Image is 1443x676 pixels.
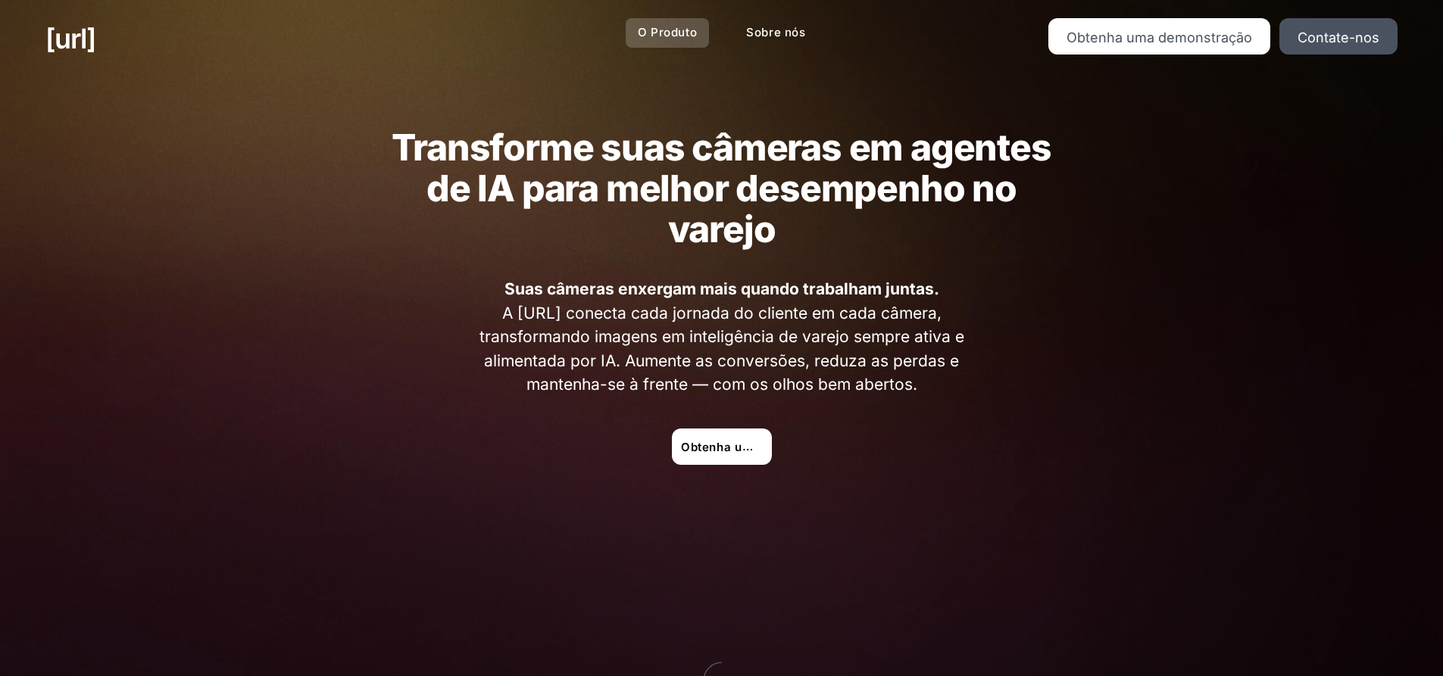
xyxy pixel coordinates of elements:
[504,279,939,298] font: Suas câmeras enxergam mais quando trabalham juntas.
[672,428,772,465] a: Obtenha uma demonstração
[1298,30,1379,45] font: Contate-nos
[734,18,817,48] a: Sobre nós
[746,25,805,39] font: Sobre nós
[1067,30,1252,45] font: Obtenha uma demonstração
[681,439,848,454] font: Obtenha uma demonstração
[45,18,95,59] a: [URL]
[626,18,709,48] a: O Produto
[1279,18,1398,55] a: Contate-nos
[45,22,95,55] font: [URL]
[392,125,1051,251] font: Transforme suas câmeras em agentes de IA para melhor desempenho no varejo
[638,25,697,39] font: O Produto
[479,304,964,394] font: A [URL] conecta cada jornada do cliente em cada câmera, transformando imagens em inteligência de ...
[1048,18,1270,55] a: Obtenha uma demonstração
